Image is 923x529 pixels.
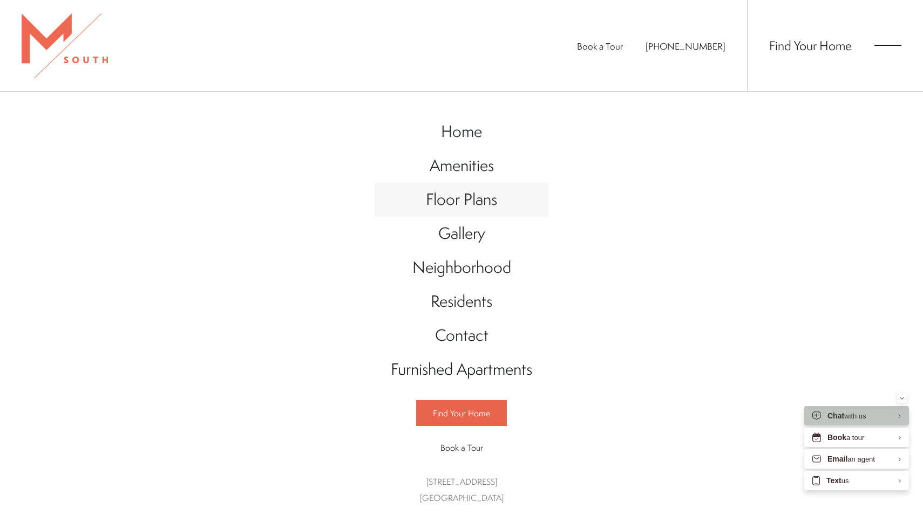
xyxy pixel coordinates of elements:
a: Go to Residents [375,285,548,319]
span: Gallery [438,222,485,244]
span: Residents [431,290,492,312]
span: Floor Plans [426,188,497,210]
span: [PHONE_NUMBER] [646,40,725,52]
a: Go to Home [375,115,548,149]
span: Find Your Home [433,407,490,419]
button: Open Menu [874,40,901,50]
a: Go to Furnished Apartments (opens in a new tab) [375,353,548,387]
span: Book a Tour [440,442,483,454]
div: Main [375,104,548,517]
img: MSouth [22,13,108,78]
a: Go to Contact [375,319,548,353]
a: Get Directions to 5110 South Manhattan Avenue Tampa, FL 33611 [420,476,504,504]
span: Contact [435,324,488,346]
a: Book a Tour [577,40,623,52]
a: Go to Amenities [375,149,548,183]
a: Book a Tour [416,435,507,460]
a: Find Your Home [416,400,507,426]
a: Call Us at 813-570-8014 [646,40,725,52]
span: Home [441,120,482,142]
span: Neighborhood [412,256,511,278]
a: Go to Floor Plans [375,183,548,217]
a: Go to Neighborhood [375,251,548,285]
a: Find Your Home [769,37,852,54]
span: Furnished Apartments [391,358,532,380]
a: Go to Gallery [375,217,548,251]
span: Amenities [430,154,494,176]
